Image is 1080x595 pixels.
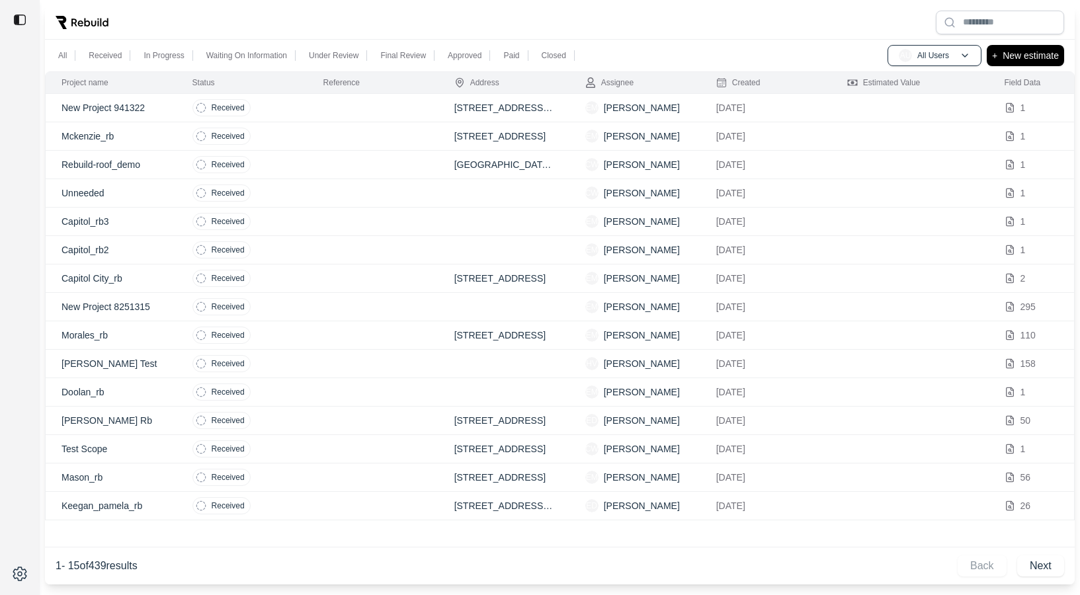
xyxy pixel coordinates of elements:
[716,442,815,456] p: [DATE]
[438,151,569,179] td: [GEOGRAPHIC_DATA], [GEOGRAPHIC_DATA]
[716,385,815,399] p: [DATE]
[144,50,184,61] p: In Progress
[323,77,360,88] div: Reference
[62,385,161,399] p: Doolan_rb
[1020,300,1036,313] p: 295
[503,50,519,61] p: Paid
[62,442,161,456] p: Test Scope
[585,442,599,456] span: CW
[206,50,287,61] p: Waiting On Information
[604,442,680,456] p: [PERSON_NAME]
[13,13,26,26] img: toggle sidebar
[585,414,599,427] span: ED
[1020,272,1026,285] p: 2
[1020,471,1031,484] p: 56
[438,321,569,350] td: [STREET_ADDRESS]
[604,499,680,512] p: [PERSON_NAME]
[604,471,680,484] p: [PERSON_NAME]
[62,101,161,114] p: New Project 941322
[604,130,680,143] p: [PERSON_NAME]
[585,101,599,114] span: EM
[585,385,599,399] span: EM
[1020,158,1026,171] p: 1
[716,499,815,512] p: [DATE]
[62,329,161,342] p: Morales_rb
[62,215,161,228] p: Capitol_rb3
[212,188,245,198] p: Received
[1005,77,1041,88] div: Field Data
[716,357,815,370] p: [DATE]
[212,301,245,312] p: Received
[448,50,481,61] p: Approved
[212,159,245,170] p: Received
[309,50,358,61] p: Under Review
[585,471,599,484] span: EM
[454,77,499,88] div: Address
[380,50,426,61] p: Final Review
[585,357,599,370] span: HV
[1020,186,1026,200] p: 1
[1003,48,1059,63] p: New estimate
[987,45,1064,66] button: +New estimate
[542,50,566,61] p: Closed
[1020,357,1036,370] p: 158
[604,272,680,285] p: [PERSON_NAME]
[1020,329,1036,342] p: 110
[438,122,569,151] td: [STREET_ADDRESS]
[212,415,245,426] p: Received
[585,300,599,313] span: EM
[62,414,161,427] p: [PERSON_NAME] Rb
[62,471,161,484] p: Mason_rb
[917,50,949,61] p: All Users
[212,245,245,255] p: Received
[1020,499,1031,512] p: 26
[438,435,569,463] td: [STREET_ADDRESS]
[62,243,161,257] p: Capitol_rb2
[1020,385,1026,399] p: 1
[438,492,569,520] td: [STREET_ADDRESS][PERSON_NAME]
[62,272,161,285] p: Capitol City_rb
[1020,101,1026,114] p: 1
[58,50,67,61] p: All
[438,407,569,435] td: [STREET_ADDRESS]
[62,499,161,512] p: Keegan_pamela_rb
[585,272,599,285] span: EM
[888,45,981,66] button: AUAll Users
[62,77,108,88] div: Project name
[585,130,599,143] span: EM
[604,215,680,228] p: [PERSON_NAME]
[716,272,815,285] p: [DATE]
[212,131,245,141] p: Received
[56,16,108,29] img: Rebuild
[585,77,634,88] div: Assignee
[604,101,680,114] p: [PERSON_NAME]
[716,130,815,143] p: [DATE]
[1020,215,1026,228] p: 1
[62,158,161,171] p: Rebuild-roof_demo
[1020,243,1026,257] p: 1
[56,558,138,574] p: 1 - 15 of 439 results
[716,414,815,427] p: [DATE]
[212,472,245,483] p: Received
[192,77,215,88] div: Status
[604,385,680,399] p: [PERSON_NAME]
[992,48,997,63] p: +
[604,158,680,171] p: [PERSON_NAME]
[604,414,680,427] p: [PERSON_NAME]
[604,186,680,200] p: [PERSON_NAME]
[89,50,122,61] p: Received
[716,471,815,484] p: [DATE]
[604,243,680,257] p: [PERSON_NAME]
[716,215,815,228] p: [DATE]
[585,215,599,228] span: EM
[212,500,245,511] p: Received
[62,186,161,200] p: Unneeded
[585,158,599,171] span: CW
[716,101,815,114] p: [DATE]
[62,130,161,143] p: Mckenzie_rb
[1017,555,1064,576] button: Next
[585,329,599,342] span: EM
[716,300,815,313] p: [DATE]
[585,243,599,257] span: EM
[212,444,245,454] p: Received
